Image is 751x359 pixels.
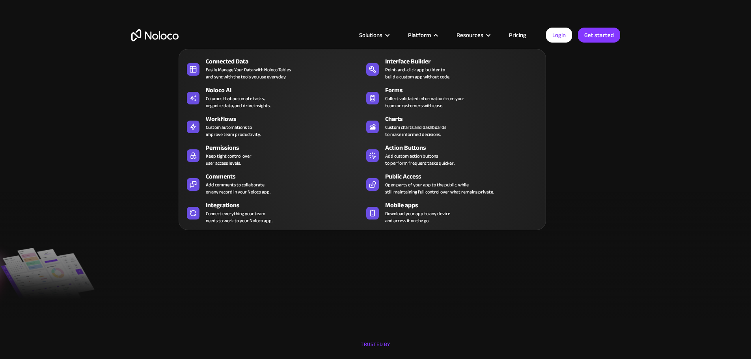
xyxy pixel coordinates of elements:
div: Connected Data [206,57,366,66]
div: Open parts of your app to the public, while still maintaining full control over what remains priv... [385,181,494,195]
div: Permissions [206,143,366,153]
a: home [131,29,179,41]
div: Mobile apps [385,201,545,210]
a: Get started [578,28,620,43]
a: ChartsCustom charts and dashboardsto make informed decisions. [362,113,542,140]
div: Comments [206,172,366,181]
div: Point-and-click app builder to build a custom app without code. [385,66,450,80]
div: Add comments to collaborate on any record in your Noloco app. [206,181,270,195]
div: Columns that automate tasks, organize data, and drive insights. [206,95,270,109]
div: Connect everything your team needs to work to your Noloco app. [206,210,272,224]
div: Workflows [206,114,366,124]
a: Interface BuilderPoint-and-click app builder tobuild a custom app without code. [362,55,542,82]
div: Action Buttons [385,143,545,153]
a: Action ButtonsAdd custom action buttonsto perform frequent tasks quicker. [362,141,542,168]
div: Collect validated information from your team or customers with ease. [385,95,464,109]
a: IntegrationsConnect everything your teamneeds to work to your Noloco app. [183,199,362,226]
h2: Business Apps for Teams [131,81,620,144]
span: Download your app to any device and access it on the go. [385,210,450,224]
div: Solutions [359,30,382,40]
div: Easily Manage Your Data with Noloco Tables and sync with the tools you use everyday. [206,66,291,80]
div: Solutions [349,30,398,40]
a: Mobile appsDownload your app to any deviceand access it on the go. [362,199,542,226]
div: Integrations [206,201,366,210]
a: CommentsAdd comments to collaborateon any record in your Noloco app. [183,170,362,197]
a: Pricing [499,30,536,40]
div: Custom charts and dashboards to make informed decisions. [385,124,446,138]
a: Connected DataEasily Manage Your Data with Noloco Tablesand sync with the tools you use everyday. [183,55,362,82]
div: Charts [385,114,545,124]
a: FormsCollect validated information from yourteam or customers with ease. [362,84,542,111]
a: Public AccessOpen parts of your app to the public, whilestill maintaining full control over what ... [362,170,542,197]
div: Keep tight control over user access levels. [206,153,252,167]
div: Resources [447,30,499,40]
div: Platform [398,30,447,40]
div: Custom automations to improve team productivity. [206,124,261,138]
a: PermissionsKeep tight control overuser access levels. [183,141,362,168]
a: Noloco AIColumns that automate tasks,organize data, and drive insights. [183,84,362,111]
a: WorkflowsCustom automations toimprove team productivity. [183,113,362,140]
div: Noloco AI [206,86,366,95]
div: Public Access [385,172,545,181]
nav: Platform [179,38,546,230]
div: Forms [385,86,545,95]
div: Platform [408,30,431,40]
div: Interface Builder [385,57,545,66]
div: Add custom action buttons to perform frequent tasks quicker. [385,153,455,167]
div: Resources [457,30,483,40]
a: Login [546,28,572,43]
